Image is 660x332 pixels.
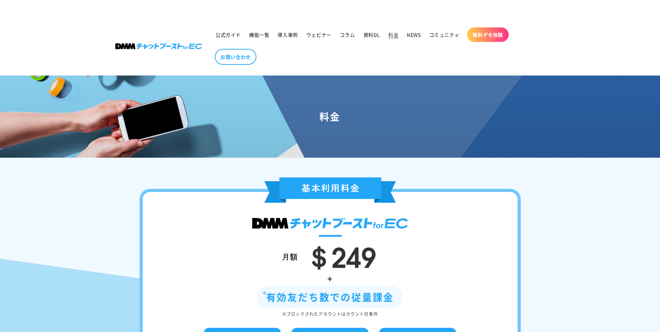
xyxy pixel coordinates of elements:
[215,49,256,65] a: お問い合わせ
[305,235,376,276] span: ＄249
[252,218,408,229] img: DMMチャットブースト
[336,27,359,42] a: コラム
[245,27,273,42] a: 機能一覧
[278,32,298,38] span: 導入事例
[388,32,398,38] span: 料金
[211,27,245,42] a: 公式ガイド
[282,250,298,263] div: 月額
[306,32,332,38] span: ウェビナー
[473,32,503,38] span: 無料デモ体験
[363,32,380,38] span: 資料DL
[340,32,355,38] span: コラム
[249,32,269,38] span: 機能一覧
[384,27,403,42] a: 料金
[115,43,202,49] img: 株式会社DMM Boost
[403,27,425,42] a: NEWS
[164,271,497,286] div: +
[273,27,302,42] a: 導入事例
[429,32,460,38] span: コミュニティ
[407,32,421,38] span: NEWS
[164,310,497,318] div: ※ブロックされたアカウントはカウント対象外
[302,27,336,42] a: ウェビナー
[8,110,652,123] h1: 料金
[425,27,464,42] a: コミュニティ
[467,27,509,42] a: 無料デモ体験
[215,32,241,38] span: 公式ガイド
[257,286,403,308] div: 有効友だち数での従量課金
[359,27,384,42] a: 資料DL
[220,54,251,60] span: お問い合わせ
[264,177,396,203] img: 基本利用料金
